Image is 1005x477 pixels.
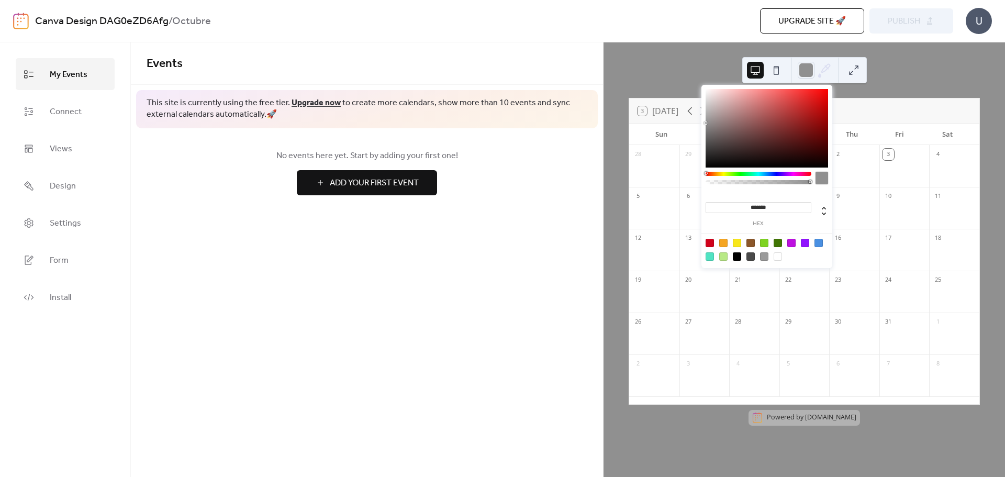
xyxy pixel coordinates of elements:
[783,358,794,370] div: 5
[706,221,811,227] label: hex
[50,178,76,194] span: Design
[832,191,844,202] div: 9
[778,15,846,28] span: Upgrade site 🚀
[719,239,728,247] div: #F5A623
[801,239,809,247] div: #9013FE
[16,170,115,202] a: Design
[16,58,115,90] a: My Events
[732,316,744,328] div: 28
[683,358,694,370] div: 3
[16,95,115,127] a: Connect
[147,150,587,162] span: No events here yet. Start by adding your first one!
[638,124,685,145] div: Sun
[16,132,115,164] a: Views
[832,149,844,160] div: 2
[13,13,29,29] img: logo
[683,149,694,160] div: 29
[719,252,728,261] div: #B8E986
[774,239,782,247] div: #417505
[632,358,644,370] div: 2
[706,239,714,247] div: #D0021B
[732,274,744,286] div: 21
[683,232,694,244] div: 13
[683,274,694,286] div: 20
[787,239,796,247] div: #BD10E0
[147,52,183,75] span: Events
[169,12,172,31] b: /
[883,274,894,286] div: 24
[685,124,733,145] div: Mon
[683,316,694,328] div: 27
[746,239,755,247] div: #8B572A
[932,149,944,160] div: 4
[832,358,844,370] div: 6
[783,316,794,328] div: 29
[292,95,341,111] a: Upgrade now
[932,232,944,244] div: 18
[883,191,894,202] div: 10
[172,12,211,31] b: Octubre
[746,252,755,261] div: #4A4A4A
[147,97,587,121] span: This site is currently using the free tier. to create more calendars, show more than 10 events an...
[733,239,741,247] div: #F8E71C
[16,244,115,276] a: Form
[50,215,81,231] span: Settings
[50,290,71,306] span: Install
[760,239,768,247] div: #7ED321
[774,252,782,261] div: #FFFFFF
[828,124,876,145] div: Thu
[932,316,944,328] div: 1
[966,8,992,34] div: U
[330,177,419,190] span: Add Your First Event
[632,232,644,244] div: 12
[16,281,115,313] a: Install
[706,252,714,261] div: #50E3C2
[932,274,944,286] div: 25
[50,252,69,269] span: Form
[760,8,864,34] button: Upgrade site 🚀
[50,104,82,120] span: Connect
[733,252,741,261] div: #000000
[35,12,169,31] a: Canva Design DAG0eZD6Afg
[632,149,644,160] div: 28
[932,358,944,370] div: 8
[814,239,823,247] div: #4A90E2
[50,66,87,83] span: My Events
[832,316,844,328] div: 30
[832,232,844,244] div: 16
[297,170,437,195] button: Add Your First Event
[732,358,744,370] div: 4
[632,274,644,286] div: 19
[883,358,894,370] div: 7
[883,149,894,160] div: 3
[783,274,794,286] div: 22
[50,141,72,157] span: Views
[683,191,694,202] div: 6
[632,191,644,202] div: 5
[805,413,856,421] a: [DOMAIN_NAME]
[16,207,115,239] a: Settings
[932,191,944,202] div: 11
[632,316,644,328] div: 26
[147,170,587,195] a: Add Your First Event
[883,316,894,328] div: 31
[883,232,894,244] div: 17
[876,124,923,145] div: Fri
[767,413,856,421] div: Powered by
[832,274,844,286] div: 23
[923,124,971,145] div: Sat
[760,252,768,261] div: #9B9B9B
